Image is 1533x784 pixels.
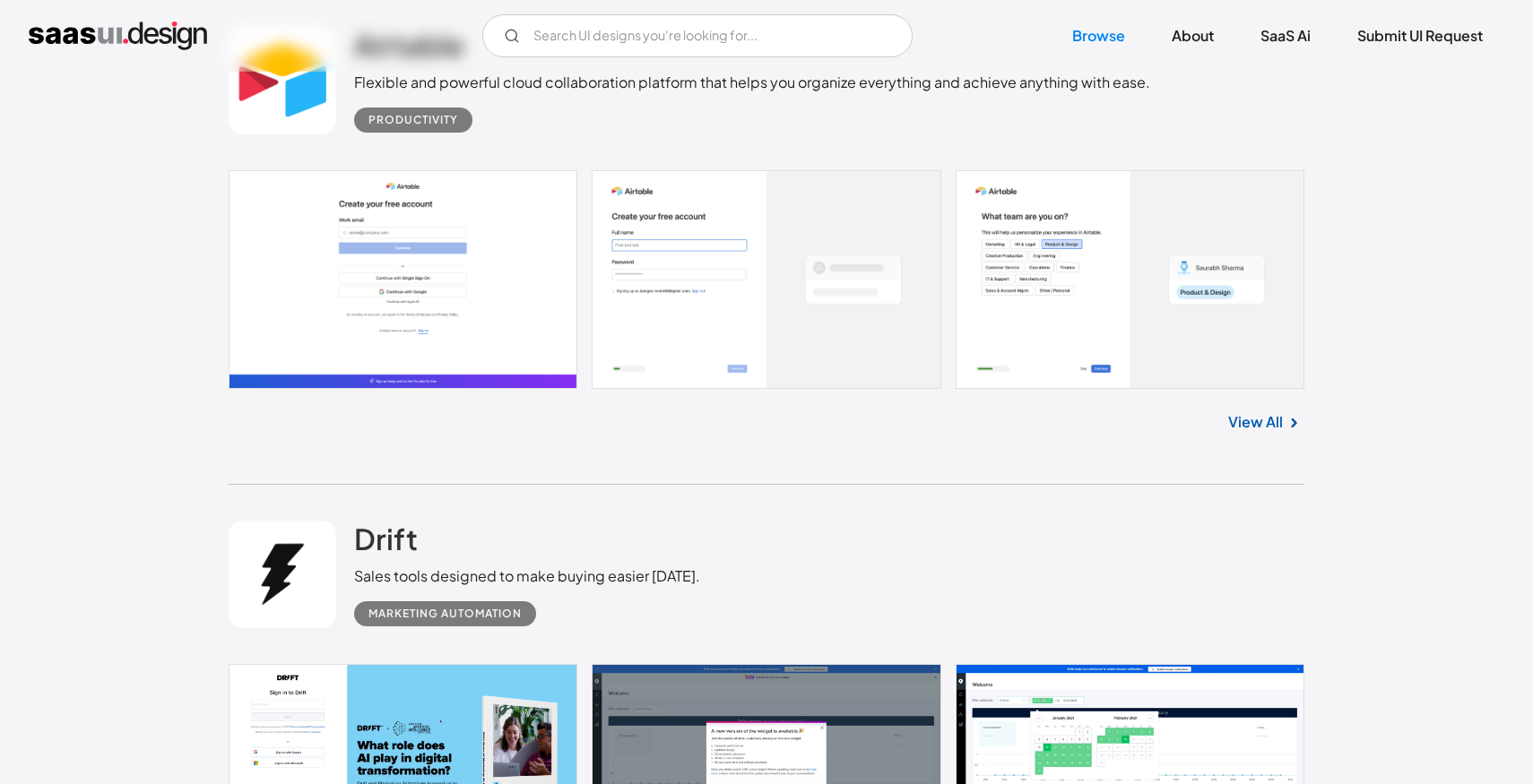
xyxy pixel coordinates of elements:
[368,109,458,131] div: Productivity
[354,521,418,565] a: Drift
[1051,16,1147,56] a: Browse
[1228,411,1283,433] a: View All
[1150,16,1235,56] a: About
[29,22,207,50] a: home
[1336,16,1504,56] a: Submit UI Request
[354,521,418,556] h2: Drift
[354,565,700,587] div: Sales tools designed to make buying easier [DATE].
[482,14,913,57] form: Email Form
[482,14,913,57] input: Search UI designs you're looking for...
[1239,16,1332,56] a: SaaS Ai
[368,603,522,625] div: Marketing Automation
[354,72,1150,93] div: Flexible and powerful cloud collaboration platform that helps you organize everything and achieve...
